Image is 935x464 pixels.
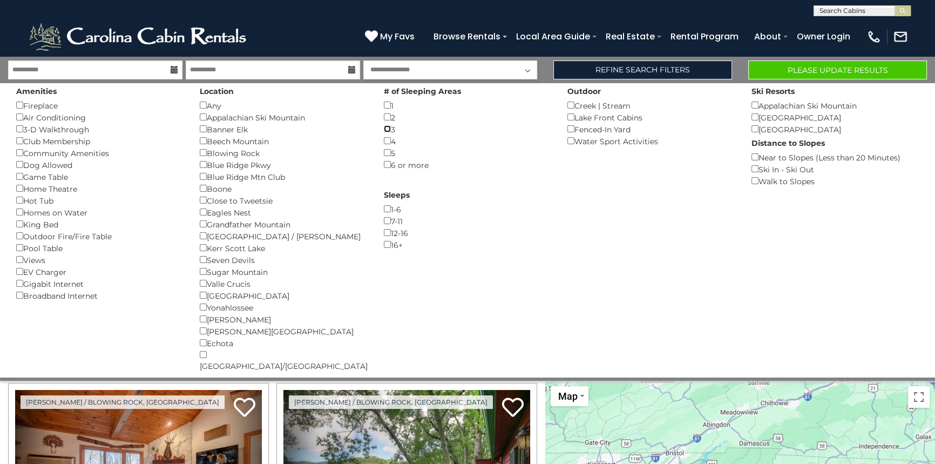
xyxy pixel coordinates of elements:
div: Seven Devils [200,254,367,266]
div: EV Charger [16,266,184,278]
div: 1 [384,99,551,111]
div: Appalachian Ski Mountain [751,99,919,111]
div: Boone [200,183,367,194]
div: Water Sport Activities [567,135,735,147]
div: [GEOGRAPHIC_DATA] [751,111,919,123]
span: Map [558,391,578,402]
div: [PERSON_NAME][GEOGRAPHIC_DATA] [200,325,367,337]
div: 2 [384,111,551,123]
div: [GEOGRAPHIC_DATA] / [PERSON_NAME] [200,230,367,242]
label: Amenities [16,86,57,97]
a: My Favs [365,30,417,44]
label: Location [200,86,234,97]
a: Real Estate [600,27,660,46]
label: # of Sleeping Areas [384,86,461,97]
a: Local Area Guide [511,27,595,46]
div: Game Table [16,171,184,183]
button: Change map style [551,386,588,406]
div: Fenced-In Yard [567,123,735,135]
div: 3-D Walkthrough [16,123,184,135]
div: Any [200,99,367,111]
div: 6 or more [384,159,551,171]
div: Banner Elk [200,123,367,135]
div: Air Conditioning [16,111,184,123]
div: 1-6 [384,203,551,215]
button: Toggle fullscreen view [908,386,930,408]
div: Walk to Slopes [751,175,919,187]
div: Broadband Internet [16,290,184,301]
img: White-1-2.png [27,21,251,53]
div: Views [16,254,184,266]
div: Near to Slopes (Less than 20 Minutes) [751,151,919,163]
div: Dog Allowed [16,159,184,171]
div: Close to Tweetsie [200,194,367,206]
a: Owner Login [791,27,856,46]
div: Beech Mountain [200,135,367,147]
div: [PERSON_NAME] [200,313,367,325]
a: Rental Program [665,27,744,46]
div: Homes on Water [16,206,184,218]
img: phone-regular-white.png [866,29,882,44]
div: Blowing Rock [200,147,367,159]
button: Please Update Results [748,60,927,79]
div: Gigabit Internet [16,278,184,290]
div: [GEOGRAPHIC_DATA] [751,123,919,135]
a: [PERSON_NAME] / Blowing Rock, [GEOGRAPHIC_DATA] [289,395,493,409]
div: Community Amenities [16,147,184,159]
div: [GEOGRAPHIC_DATA] [200,290,367,301]
a: Add to favorites [234,396,255,420]
div: Valle Crucis [200,278,367,290]
div: 3 [384,123,551,135]
div: Eagles Nest [200,206,367,218]
a: About [749,27,787,46]
div: 5 [384,147,551,159]
label: Ski Resorts [751,86,795,97]
a: Browse Rentals [428,27,506,46]
div: Appalachian Ski Mountain [200,111,367,123]
label: Outdoor [567,86,601,97]
div: 12-16 [384,227,551,239]
a: Refine Search Filters [553,60,732,79]
img: mail-regular-white.png [893,29,908,44]
div: Club Membership [16,135,184,147]
div: Sugar Mountain [200,266,367,278]
div: Blue Ridge Mtn Club [200,171,367,183]
label: Sleeps [384,190,410,200]
div: 4 [384,135,551,147]
span: My Favs [380,30,415,43]
div: Lake Front Cabins [567,111,735,123]
div: Ski In - Ski Out [751,163,919,175]
div: Fireplace [16,99,184,111]
div: Yonahlossee [200,301,367,313]
div: Hot Tub [16,194,184,206]
div: Creek | Stream [567,99,735,111]
div: Pool Table [16,242,184,254]
div: Kerr Scott Lake [200,242,367,254]
div: Blue Ridge Pkwy [200,159,367,171]
a: [PERSON_NAME] / Blowing Rock, [GEOGRAPHIC_DATA] [21,395,225,409]
div: King Bed [16,218,184,230]
div: [GEOGRAPHIC_DATA]/[GEOGRAPHIC_DATA] [200,349,367,372]
label: Distance to Slopes [751,138,825,149]
div: Outdoor Fire/Fire Table [16,230,184,242]
div: Home Theatre [16,183,184,194]
div: 16+ [384,239,551,251]
div: Grandfather Mountain [200,218,367,230]
div: Echota [200,337,367,349]
div: 7-11 [384,215,551,227]
a: Add to favorites [502,396,524,420]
